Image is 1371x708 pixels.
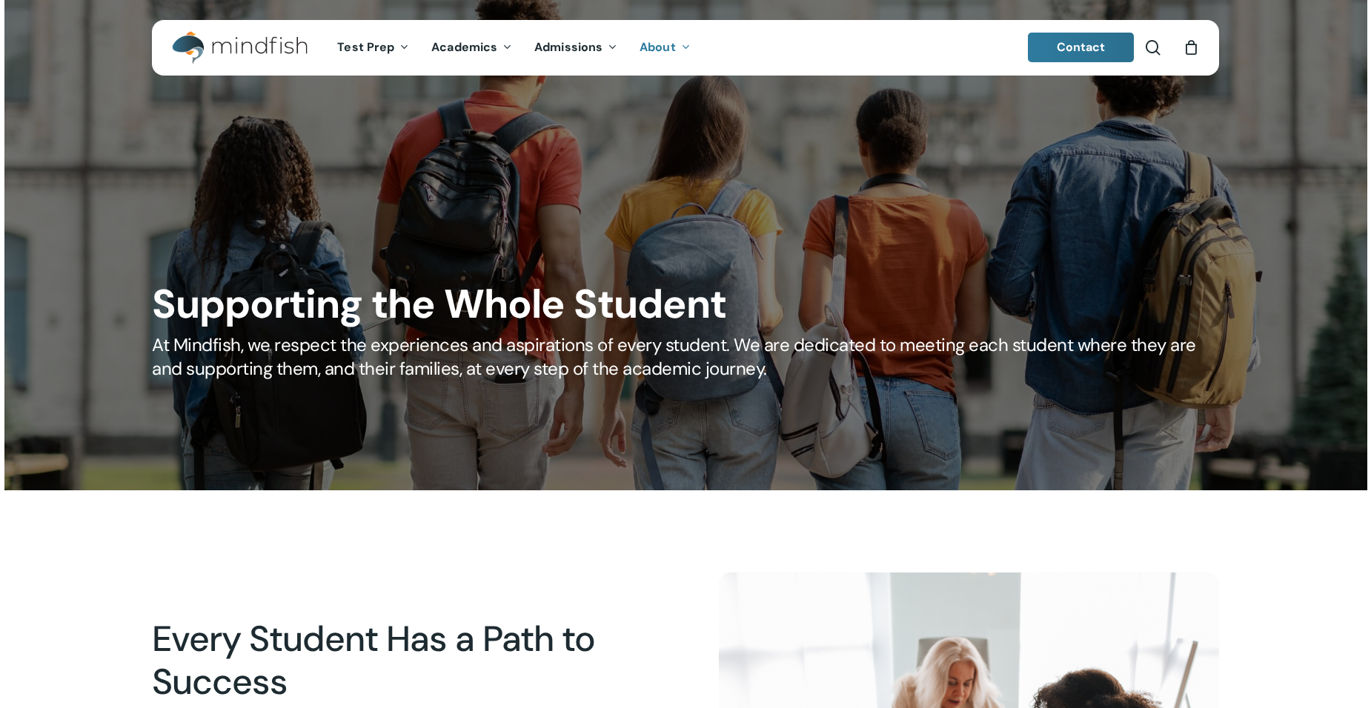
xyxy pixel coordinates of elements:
[628,41,702,54] a: About
[152,20,1219,76] header: Main Menu
[640,39,676,55] span: About
[152,281,1218,328] h1: Supporting the Whole Student
[420,41,523,54] a: Academics
[1183,39,1199,56] a: Cart
[152,618,615,704] h2: Every Student Has a Path to Success
[523,41,628,54] a: Admissions
[534,39,602,55] span: Admissions
[1057,39,1106,55] span: Contact
[152,333,1218,381] h5: At Mindfish, we respect the experiences and aspirations of every student. We are dedicated to mee...
[337,39,394,55] span: Test Prep
[431,39,497,55] span: Academics
[326,20,701,76] nav: Main Menu
[326,41,420,54] a: Test Prep
[1028,33,1135,62] a: Contact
